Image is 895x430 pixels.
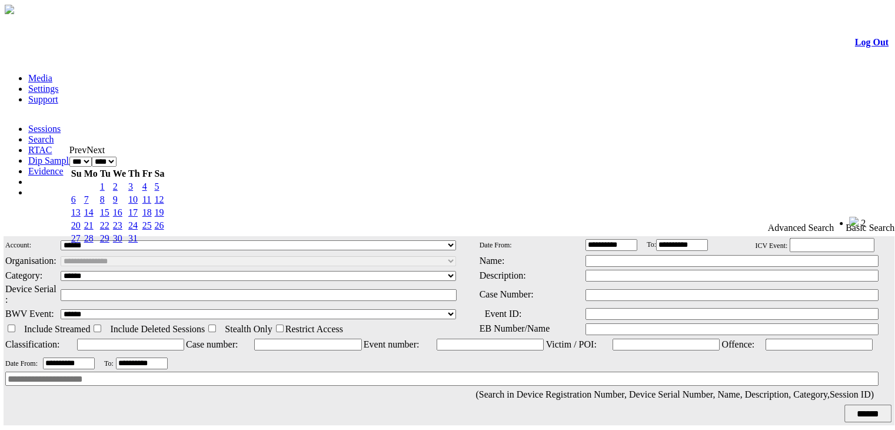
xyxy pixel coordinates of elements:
[71,194,76,204] a: 6
[84,233,94,243] a: 28
[128,233,138,243] a: 31
[71,207,81,217] a: 13
[142,207,152,217] a: 18
[24,324,90,334] span: Include Streamed
[128,194,138,204] a: 10
[69,145,86,155] a: Prev
[5,269,59,282] td: Category:
[5,237,59,253] td: Account:
[5,307,59,320] td: BWV Event:
[113,220,122,230] a: 23
[155,181,159,191] a: 5
[28,73,52,83] a: Media
[128,181,133,191] a: 3
[846,223,894,233] span: Basic Search
[100,233,109,243] a: 29
[128,220,138,230] a: 24
[92,157,117,167] select: Select year
[71,168,82,178] span: Sunday
[84,194,89,204] a: 7
[100,207,109,217] a: 15
[84,207,94,217] a: 14
[113,181,118,191] a: 2
[142,181,147,191] a: 4
[113,233,122,243] a: 30
[646,237,738,253] td: To:
[104,357,114,370] td: To:
[28,145,52,155] a: RTAC
[142,194,151,204] a: 11
[485,309,522,319] span: Event ID:
[480,323,550,333] span: EB Number/Name
[225,324,272,334] span: Stealth Only
[5,357,41,370] td: Date From:
[28,134,54,144] a: Search
[86,145,105,155] a: Next
[186,339,238,349] span: Case number:
[849,217,859,226] img: bell25.png
[5,256,56,266] span: Organisation:
[155,207,164,217] a: 19
[100,194,105,204] a: 8
[113,194,118,204] a: 9
[69,157,92,167] select: Select month
[480,289,534,299] span: Case Number:
[155,168,165,178] span: Saturday
[28,84,59,94] a: Settings
[364,339,420,349] span: Event number:
[28,94,58,104] a: Support
[273,322,344,335] td: Restrict Access
[861,218,866,228] span: 2
[755,242,787,250] span: ICV Event:
[100,168,111,178] span: Tuesday
[546,339,597,349] span: Victim / POI:
[5,5,14,14] img: arrow-3.png
[84,220,94,230] a: 21
[155,194,164,204] a: 12
[110,324,205,334] span: Include Deleted Sessions
[663,217,826,226] span: Welcome, [PERSON_NAME] design (General User)
[84,168,98,178] span: Monday
[480,256,505,266] span: Name:
[71,220,81,230] a: 20
[100,220,109,230] a: 22
[28,156,81,166] a: Dip Sampling
[475,389,874,399] span: (Search in Device Registration Number, Device Serial Number, Name, Description, Category,Session ID)
[128,168,140,178] span: Thursday
[100,181,105,191] a: 1
[113,168,126,178] span: Wednesday
[155,220,164,230] a: 26
[142,168,152,178] span: Friday
[855,37,889,47] a: Log Out
[479,237,584,253] td: Date From:
[5,284,56,305] span: Device Serial :
[28,166,64,176] a: Evidence
[721,339,754,349] span: Offence:
[5,339,59,349] span: Classification:
[142,220,152,230] a: 25
[113,207,122,217] a: 16
[28,124,61,134] a: Sessions
[480,270,526,280] span: Description:
[128,207,138,217] a: 17
[71,233,81,243] a: 27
